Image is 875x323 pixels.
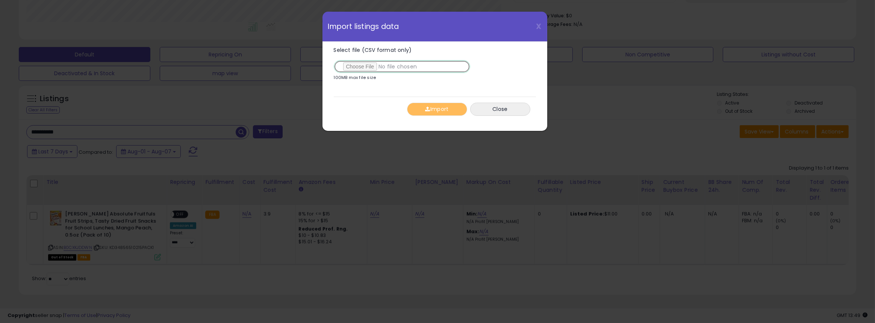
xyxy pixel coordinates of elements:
span: Import listings data [328,23,399,30]
button: Import [407,103,467,116]
span: Select file (CSV format only) [334,46,412,54]
span: X [536,21,542,32]
button: Close [470,103,530,116]
p: 100MB max file size [334,76,376,80]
